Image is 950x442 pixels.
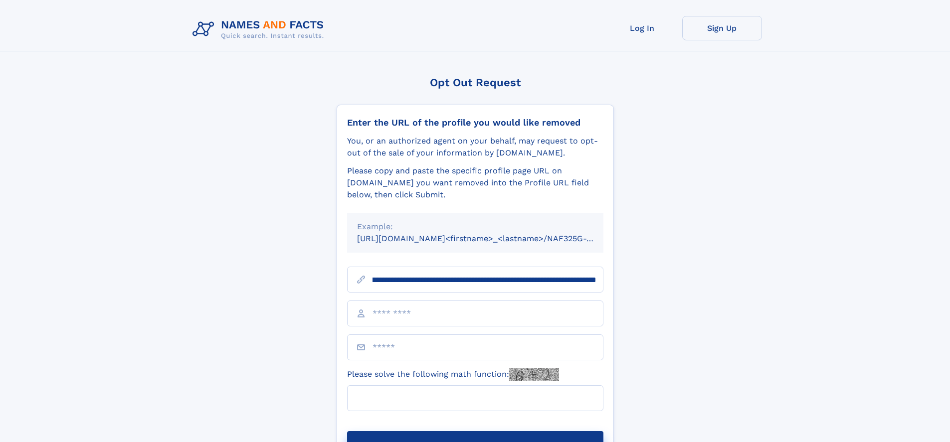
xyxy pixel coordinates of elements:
[602,16,682,40] a: Log In
[357,221,593,233] div: Example:
[347,368,559,381] label: Please solve the following math function:
[347,135,603,159] div: You, or an authorized agent on your behalf, may request to opt-out of the sale of your informatio...
[337,76,614,89] div: Opt Out Request
[682,16,762,40] a: Sign Up
[357,234,622,243] small: [URL][DOMAIN_NAME]<firstname>_<lastname>/NAF325G-xxxxxxxx
[347,117,603,128] div: Enter the URL of the profile you would like removed
[189,16,332,43] img: Logo Names and Facts
[347,165,603,201] div: Please copy and paste the specific profile page URL on [DOMAIN_NAME] you want removed into the Pr...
